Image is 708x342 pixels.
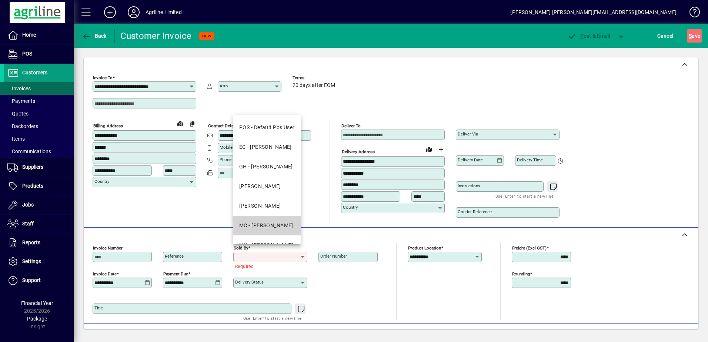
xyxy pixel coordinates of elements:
span: Home [22,32,36,38]
span: Terms [293,76,337,80]
a: View on map [423,143,435,155]
a: Invoices [4,82,74,95]
mat-label: Freight (excl GST) [512,245,547,251]
span: Staff [22,221,34,227]
mat-label: Country [94,179,109,184]
span: P [580,33,584,39]
mat-label: Delivery time [517,157,543,162]
div: MC - [PERSON_NAME] [239,222,293,229]
span: ave [689,30,700,42]
span: Products [22,183,43,189]
mat-label: Country [343,205,358,210]
a: Communications [4,145,74,158]
div: Agriline Limited [146,6,182,18]
a: Knowledge Base [684,1,699,26]
mat-label: Courier Reference [458,209,492,214]
span: Package [27,316,47,322]
span: Cancel [657,30,674,42]
mat-label: Deliver To [341,123,361,128]
button: Copy to Delivery address [186,118,198,130]
div: GH - [PERSON_NAME] [239,163,293,171]
mat-label: Phone [220,157,231,162]
a: Reports [4,234,74,252]
span: NEW [202,34,211,38]
mat-label: Instructions [458,183,480,188]
span: Quotes [7,111,29,117]
a: Backorders [4,120,74,133]
span: Backorders [7,123,38,129]
button: Profile [122,6,146,19]
span: Invoices [7,85,31,91]
a: Home [4,26,74,44]
a: Jobs [4,196,74,214]
button: Product [644,328,682,341]
span: ost & Email [567,33,610,39]
a: Staff [4,215,74,233]
mat-label: Sold by [234,245,248,251]
mat-label: Order number [320,254,347,259]
button: Product History [441,328,485,341]
span: Communications [7,148,51,154]
div: [PERSON_NAME] [239,202,281,210]
button: Back [80,29,108,43]
button: Save [687,29,702,43]
div: POS - Default Pos User [239,124,295,131]
span: Financial Year [21,300,53,306]
button: Post & Email [564,29,614,43]
div: [PERSON_NAME] [PERSON_NAME][EMAIL_ADDRESS][DOMAIN_NAME] [510,6,677,18]
mat-option: JC - Jonathan Cashmore [233,196,301,216]
span: Product [648,328,678,340]
mat-label: Invoice number [93,245,123,251]
a: View on map [174,117,186,129]
span: Suppliers [22,164,43,170]
mat-label: Deliver via [458,131,478,137]
mat-label: Product location [408,245,441,251]
span: POS [22,51,32,57]
mat-label: Delivery date [458,157,483,162]
span: Reports [22,239,40,245]
mat-label: Title [94,305,103,311]
mat-label: Attn [220,83,228,88]
span: 20 days after EOM [293,83,335,88]
mat-hint: Use 'Enter' to start a new line [495,192,554,200]
mat-label: Mobile [220,145,233,150]
mat-label: Rounding [512,271,530,276]
mat-hint: Use 'Enter' to start a new line [243,314,301,322]
div: MH - [PERSON_NAME] [239,241,294,249]
a: Quotes [4,107,74,120]
mat-option: EC - Ethan Crawford [233,137,301,157]
a: Items [4,133,74,145]
button: Add [98,6,122,19]
mat-error: Required [235,262,301,270]
span: S [689,33,692,39]
span: Back [82,33,107,39]
mat-option: POS - Default Pos User [233,118,301,137]
app-page-header-button: Back [74,29,115,43]
div: Customer Invoice [120,30,192,42]
a: Products [4,177,74,195]
a: Support [4,271,74,290]
span: Support [22,277,41,283]
a: POS [4,45,74,63]
span: Product History [444,328,482,340]
div: [PERSON_NAME] [239,182,281,190]
button: Choose address [435,144,447,155]
mat-option: MC - Matt Cobb [233,216,301,235]
mat-label: Delivery status [235,279,264,285]
a: Payments [4,95,74,107]
mat-label: Invoice To [93,75,113,80]
mat-option: MH - Michael Hamlin [233,235,301,255]
mat-option: GH - Gerry Hamlin [233,157,301,177]
mat-label: Reference [165,254,184,259]
div: EC - [PERSON_NAME] [239,143,292,151]
span: Jobs [22,202,34,208]
mat-label: Payment due [163,271,188,276]
span: Customers [22,70,47,76]
button: Cancel [655,29,675,43]
mat-option: JH - James Hamlin [233,177,301,196]
a: Settings [4,252,74,271]
mat-label: Invoice date [93,271,117,276]
span: Payments [7,98,35,104]
span: Items [7,136,25,142]
span: Settings [22,258,41,264]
